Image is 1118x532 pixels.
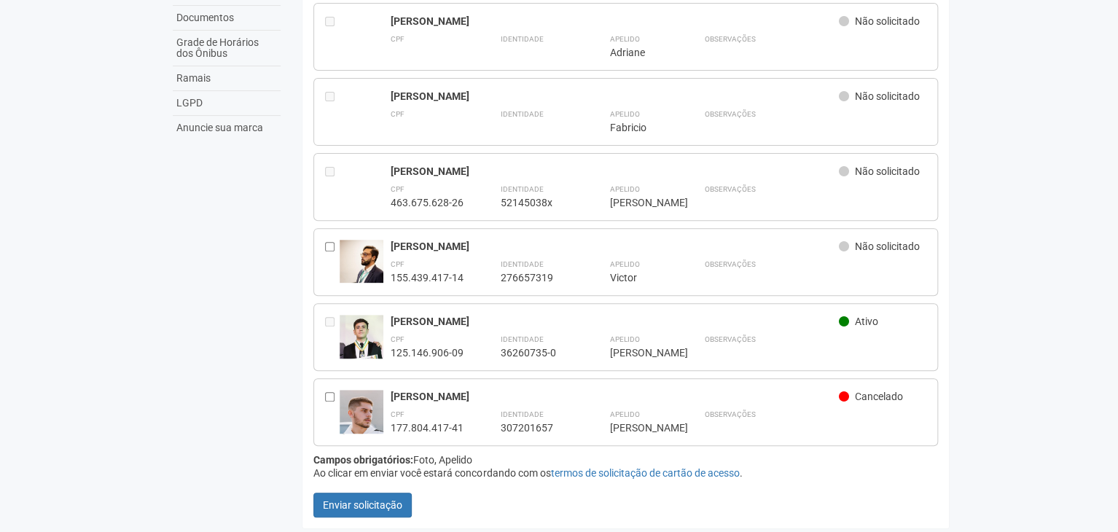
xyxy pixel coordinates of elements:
[391,260,404,268] strong: CPF
[173,91,281,116] a: LGPD
[391,90,839,103] div: [PERSON_NAME]
[391,271,464,284] div: 155.439.417-14
[704,110,755,118] strong: Observações
[340,390,383,445] img: user.jpg
[500,410,543,418] strong: Identidade
[391,165,839,178] div: [PERSON_NAME]
[609,121,668,134] div: Fabricio
[609,410,639,418] strong: Apelido
[391,315,839,328] div: [PERSON_NAME]
[500,260,543,268] strong: Identidade
[609,260,639,268] strong: Apelido
[704,35,755,43] strong: Observações
[855,165,920,177] span: Não solicitado
[855,15,920,27] span: Não solicitado
[609,46,668,59] div: Adriane
[609,35,639,43] strong: Apelido
[391,185,404,193] strong: CPF
[391,110,404,118] strong: CPF
[500,110,543,118] strong: Identidade
[609,271,668,284] div: Victor
[391,15,839,28] div: [PERSON_NAME]
[609,110,639,118] strong: Apelido
[173,66,281,91] a: Ramais
[173,31,281,66] a: Grade de Horários dos Ônibus
[855,316,878,327] span: Ativo
[313,454,413,466] strong: Campos obrigatórios:
[500,185,543,193] strong: Identidade
[391,240,839,253] div: [PERSON_NAME]
[391,390,839,403] div: [PERSON_NAME]
[704,335,755,343] strong: Observações
[391,410,404,418] strong: CPF
[173,6,281,31] a: Documentos
[609,346,668,359] div: [PERSON_NAME]
[550,467,739,479] a: termos de solicitação de cartão de acesso
[391,35,404,43] strong: CPF
[500,335,543,343] strong: Identidade
[704,410,755,418] strong: Observações
[500,271,573,284] div: 276657319
[325,315,340,359] div: Entre em contato com a Aministração para solicitar o cancelamento ou 2a via
[704,260,755,268] strong: Observações
[500,196,573,209] div: 52145038x
[855,391,903,402] span: Cancelado
[609,196,668,209] div: [PERSON_NAME]
[500,421,573,434] div: 307201657
[391,346,464,359] div: 125.146.906-09
[391,421,464,434] div: 177.804.417-41
[500,35,543,43] strong: Identidade
[391,335,404,343] strong: CPF
[340,240,383,283] img: user.jpg
[609,421,668,434] div: [PERSON_NAME]
[340,315,383,359] img: user.jpg
[391,196,464,209] div: 463.675.628-26
[173,116,281,140] a: Anuncie sua marca
[609,335,639,343] strong: Apelido
[704,185,755,193] strong: Observações
[855,240,920,252] span: Não solicitado
[313,493,412,517] button: Enviar solicitação
[500,346,573,359] div: 36260735-0
[609,185,639,193] strong: Apelido
[313,466,938,480] div: Ao clicar em enviar você estará concordando com os .
[855,90,920,102] span: Não solicitado
[313,453,938,466] div: Foto, Apelido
